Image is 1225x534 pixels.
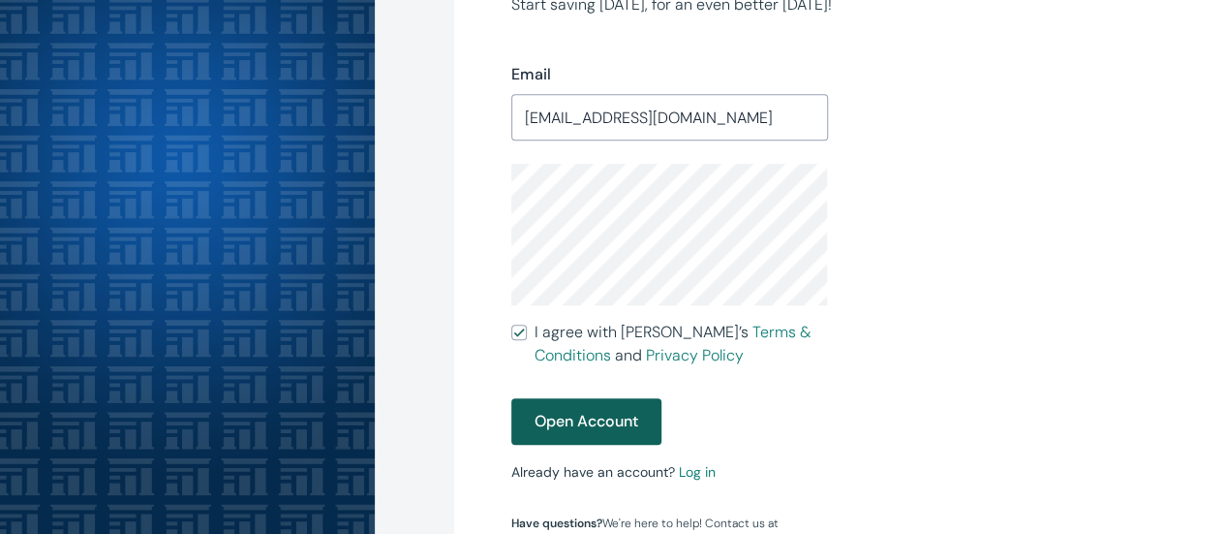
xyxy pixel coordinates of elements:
strong: Have questions? [511,516,602,531]
span: I agree with [PERSON_NAME]’s and [535,321,827,367]
a: Log in [679,463,716,481]
label: Email [511,63,551,86]
a: Privacy Policy [646,345,744,365]
small: Already have an account? [511,463,716,481]
button: Open Account [511,398,661,445]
